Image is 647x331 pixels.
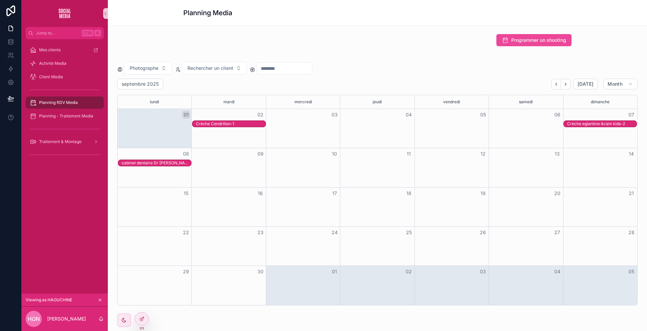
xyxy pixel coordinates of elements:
[122,160,191,166] div: cabinet dentaire Dr [PERSON_NAME]-1
[256,150,265,158] button: 09
[26,27,104,39] button: Jump to...CtrlK
[496,34,572,46] button: Programmer un shooting
[567,121,637,127] div: Crèche eglantine ikram kids-2
[130,65,158,72] span: Photographe
[331,150,339,158] button: 10
[331,268,339,276] button: 01
[627,111,636,119] button: 07
[193,95,265,109] div: mardi
[182,111,190,119] button: 01
[182,268,190,276] button: 29
[26,71,104,83] a: Client Media
[182,189,190,197] button: 15
[627,228,636,237] button: 28
[405,268,413,276] button: 02
[26,57,104,70] a: Activité Media
[124,62,172,75] button: Select Button
[82,30,94,36] span: Ctrl
[416,95,488,109] div: vendredi
[26,297,72,303] span: Viewing as HAOUCHINE
[331,189,339,197] button: 17
[551,79,561,89] button: Back
[183,8,232,18] h1: Planning Media
[47,315,86,322] p: [PERSON_NAME]
[196,121,265,127] div: Crèche Cendrillon-1
[182,150,190,158] button: 08
[95,30,100,36] span: K
[256,268,265,276] button: 30
[187,65,233,72] span: Rechercher un client
[22,39,108,169] div: scrollable content
[567,121,637,127] div: Crèche eglantine ikram kids-2
[553,150,561,158] button: 13
[627,268,636,276] button: 05
[54,8,75,19] img: App logo
[564,95,636,109] div: dimanche
[182,62,247,75] button: Select Button
[256,189,265,197] button: 16
[490,95,562,109] div: samedi
[122,81,159,87] h2: septembre 2025
[39,47,61,53] span: Mes clients
[553,268,561,276] button: 04
[182,228,190,237] button: 22
[479,228,487,237] button: 26
[603,79,638,89] button: Month
[573,79,598,89] button: [DATE]
[267,95,339,109] div: mercredi
[26,110,104,122] a: Planning - Traitement Media
[608,81,622,87] span: Month
[479,150,487,158] button: 12
[331,111,339,119] button: 03
[553,111,561,119] button: 06
[405,228,413,237] button: 25
[553,189,561,197] button: 20
[39,100,78,105] span: Planning RDV Media
[479,189,487,197] button: 19
[117,95,638,305] div: Month View
[627,189,636,197] button: 21
[511,37,566,44] span: Programmer un shooting
[405,150,413,158] button: 11
[561,79,571,89] button: Next
[36,30,79,36] span: Jump to...
[39,61,66,66] span: Activité Media
[196,121,265,127] div: Crèche Cendrillon-1
[26,44,104,56] a: Mes clients
[26,96,104,109] a: Planning RDV Media
[341,95,413,109] div: jeudi
[405,189,413,197] button: 18
[627,150,636,158] button: 14
[256,111,265,119] button: 02
[39,139,82,144] span: Traitement & Montage
[256,228,265,237] button: 23
[39,74,63,80] span: Client Media
[26,136,104,148] a: Traitement & Montage
[122,160,191,166] div: cabinet dentaire Dr KRARCHA-1
[28,315,40,323] span: HON
[39,113,93,119] span: Planning - Traitement Media
[578,81,593,87] span: [DATE]
[331,228,339,237] button: 24
[553,228,561,237] button: 27
[405,111,413,119] button: 04
[479,268,487,276] button: 03
[479,111,487,119] button: 05
[119,95,190,109] div: lundi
